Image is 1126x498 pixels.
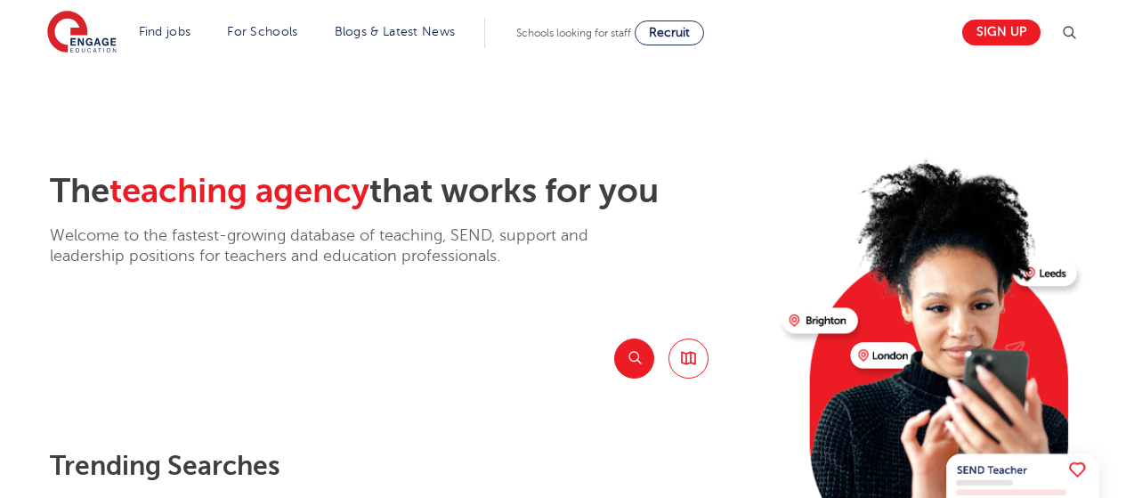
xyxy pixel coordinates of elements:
p: Trending searches [50,450,768,482]
button: Search [614,339,654,379]
span: Recruit [649,26,690,39]
span: teaching agency [109,172,369,210]
a: Sign up [962,20,1041,45]
a: Recruit [635,20,704,45]
a: For Schools [227,25,297,38]
a: Find jobs [139,25,191,38]
span: Schools looking for staff [516,27,631,39]
a: Blogs & Latest News [335,25,456,38]
h2: The that works for you [50,171,768,212]
img: Engage Education [47,11,117,55]
p: Welcome to the fastest-growing database of teaching, SEND, support and leadership positions for t... [50,225,637,267]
